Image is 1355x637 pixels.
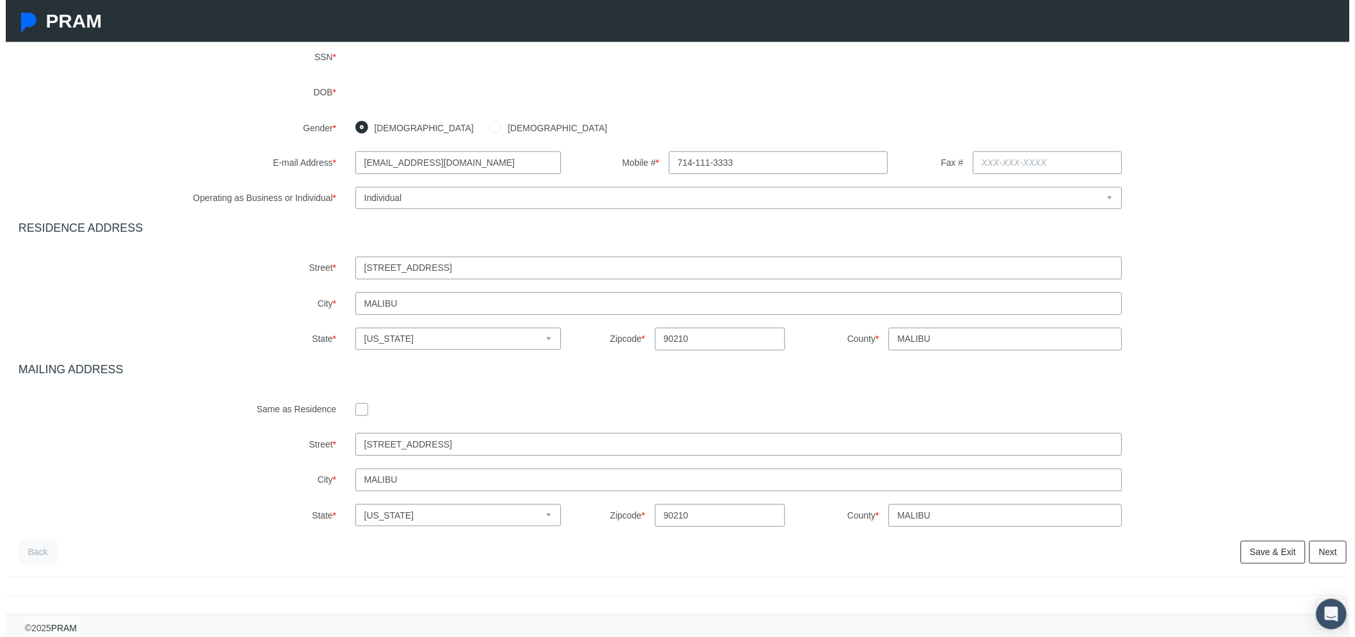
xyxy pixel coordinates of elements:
[3,45,343,69] label: SSN
[3,472,343,496] label: City
[117,508,343,531] label: State
[669,152,891,175] input: XXX-XXX-XXXX
[796,508,881,531] label: County
[3,117,343,140] label: Gender
[570,508,645,531] label: Zipcode
[3,259,343,282] label: Street
[13,13,33,33] img: Pram Partner
[570,330,645,353] label: Zipcode
[366,122,473,136] label: [DEMOGRAPHIC_DATA]
[1315,545,1353,568] a: Next
[3,294,343,318] label: City
[117,330,343,353] label: State
[1246,545,1311,568] a: Save & Exit
[13,366,1353,380] h4: MAILING ADDRESS
[500,122,607,136] label: [DEMOGRAPHIC_DATA]
[976,152,1126,175] input: XXX-XXX-XXXX
[909,152,966,175] label: Fax #
[13,223,1353,238] h4: RESIDENCE ADDRESS
[3,437,343,460] label: Street
[117,152,343,175] label: E-mail Address
[796,330,881,353] label: County
[40,10,97,31] span: PRAM
[3,81,343,104] label: DOB
[580,152,660,175] label: Mobile #
[1322,604,1353,635] div: Open Intercom Messenger
[3,401,343,424] label: Same as Residence
[3,188,343,211] label: Operating as Business or Individual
